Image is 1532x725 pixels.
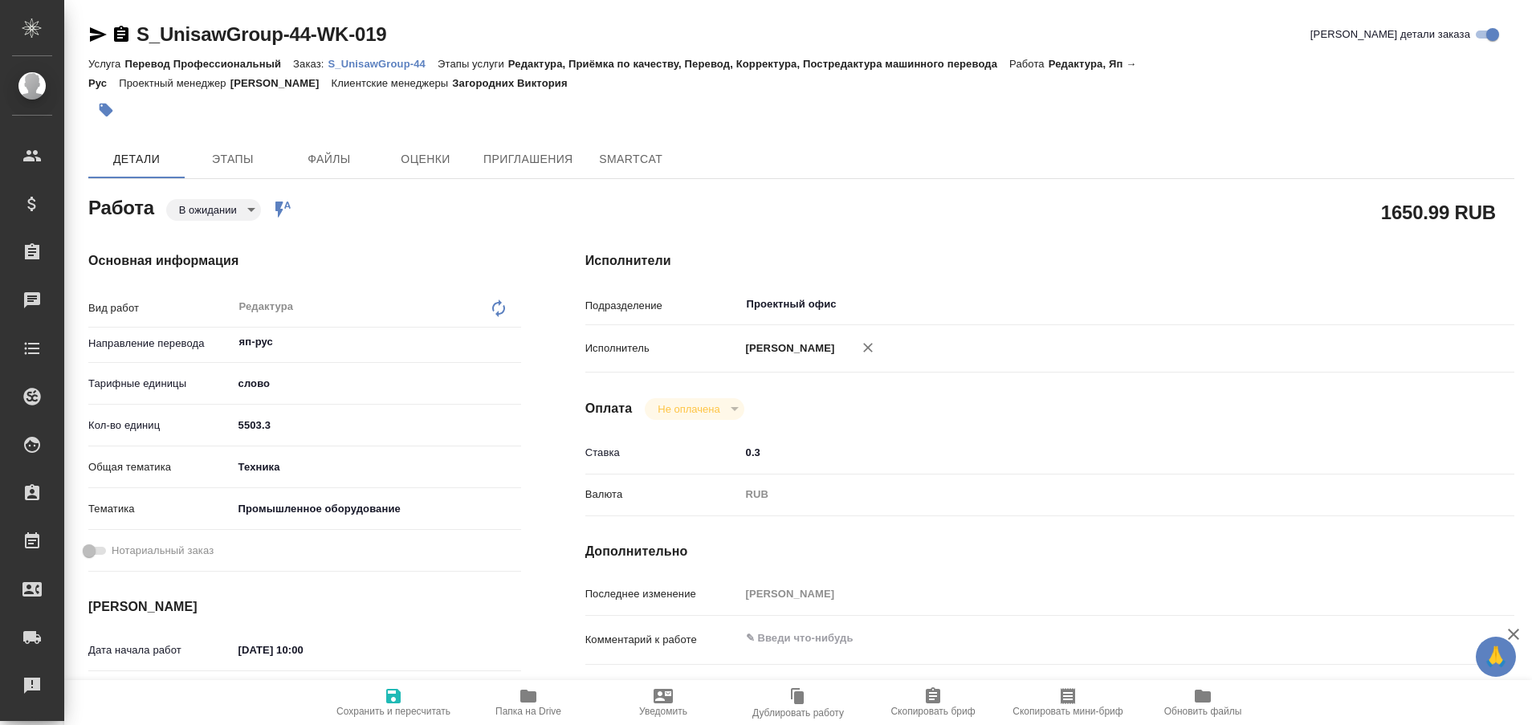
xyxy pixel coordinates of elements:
[112,25,131,44] button: Скопировать ссылку
[740,582,1437,605] input: Пустое поле
[752,707,844,719] span: Дублировать работу
[1482,640,1510,674] span: 🙏
[88,58,124,70] p: Услуга
[645,398,744,420] div: В ожидании
[653,402,724,416] button: Не оплачена
[1135,680,1270,725] button: Обновить файлы
[1381,198,1496,226] h2: 1650.99 RUB
[1013,706,1123,717] span: Скопировать мини-бриф
[495,706,561,717] span: Папка на Drive
[88,597,521,617] h4: [PERSON_NAME]
[731,680,866,725] button: Дублировать работу
[194,149,271,169] span: Этапы
[326,680,461,725] button: Сохранить и пересчитать
[639,706,687,717] span: Уведомить
[585,340,740,356] p: Исполнитель
[328,56,438,70] a: S_UnisawGroup-44
[866,680,1000,725] button: Скопировать бриф
[88,376,233,392] p: Тарифные единицы
[293,58,328,70] p: Заказ:
[585,399,633,418] h4: Оплата
[88,192,154,221] h2: Работа
[88,417,233,434] p: Кол-во единиц
[1164,706,1242,717] span: Обновить файлы
[291,149,368,169] span: Файлы
[461,680,596,725] button: Папка на Drive
[1476,637,1516,677] button: 🙏
[508,58,1009,70] p: Редактура, Приёмка по качеству, Перевод, Корректура, Постредактура машинного перевода
[328,58,438,70] p: S_UnisawGroup-44
[88,501,233,517] p: Тематика
[452,77,579,89] p: Загородних Виктория
[136,23,386,45] a: S_UnisawGroup-44-WK-019
[740,441,1437,464] input: ✎ Введи что-нибудь
[890,706,975,717] span: Скопировать бриф
[1009,58,1049,70] p: Работа
[98,149,175,169] span: Детали
[332,77,453,89] p: Клиентские менеджеры
[1000,680,1135,725] button: Скопировать мини-бриф
[88,251,521,271] h4: Основная информация
[585,251,1514,271] h4: Исполнители
[88,92,124,128] button: Добавить тэг
[740,481,1437,508] div: RUB
[88,459,233,475] p: Общая тематика
[233,370,521,397] div: слово
[387,149,464,169] span: Оценки
[585,487,740,503] p: Валюта
[88,25,108,44] button: Скопировать ссылку для ЯМессенджера
[593,149,670,169] span: SmartCat
[88,642,233,658] p: Дата начала работ
[585,298,740,314] p: Подразделение
[233,454,521,481] div: Техника
[233,638,373,662] input: ✎ Введи что-нибудь
[124,58,293,70] p: Перевод Профессиональный
[512,340,515,344] button: Open
[596,680,731,725] button: Уведомить
[1310,26,1470,43] span: [PERSON_NAME] детали заказа
[119,77,230,89] p: Проектный менеджер
[166,199,261,221] div: В ожидании
[850,330,886,365] button: Удалить исполнителя
[230,77,332,89] p: [PERSON_NAME]
[585,632,740,648] p: Комментарий к работе
[233,413,521,437] input: ✎ Введи что-нибудь
[585,586,740,602] p: Последнее изменение
[585,542,1514,561] h4: Дополнительно
[88,300,233,316] p: Вид работ
[585,445,740,461] p: Ставка
[438,58,508,70] p: Этапы услуги
[112,543,214,559] span: Нотариальный заказ
[483,149,573,169] span: Приглашения
[740,340,835,356] p: [PERSON_NAME]
[1428,303,1432,306] button: Open
[233,495,521,523] div: Промышленное оборудование
[336,706,450,717] span: Сохранить и пересчитать
[174,203,242,217] button: В ожидании
[88,336,233,352] p: Направление перевода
